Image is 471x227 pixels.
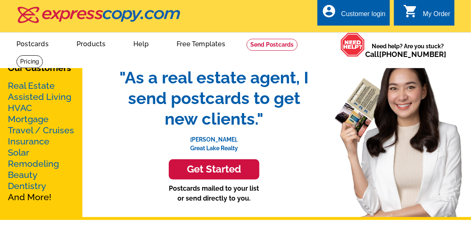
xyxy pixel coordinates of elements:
[322,9,386,19] a: account_circle Customer login
[8,80,55,91] a: Real Estate
[179,163,249,175] h3: Get Started
[8,181,46,191] a: Dentistry
[8,125,74,135] a: Travel / Cruises
[163,33,238,53] a: Free Templates
[340,33,365,57] img: help
[8,92,71,102] a: Assisted Living
[403,4,418,19] i: shopping_cart
[111,129,317,153] p: [PERSON_NAME], Great Lake Realty
[63,33,119,53] a: Products
[341,10,386,22] div: Customer login
[8,158,59,169] a: Remodeling
[365,42,450,59] span: Need help? Are you stuck?
[3,33,62,53] a: Postcards
[111,159,317,180] a: Get Started
[379,50,446,59] a: [PHONE_NUMBER]
[8,114,49,124] a: Mortgage
[8,80,75,203] p: And More!
[403,9,450,19] a: shopping_cart My Order
[322,4,336,19] i: account_circle
[8,170,37,180] a: Beauty
[365,50,446,59] span: Call
[111,184,317,203] p: Postcards mailed to your list or send directly to you.
[423,10,450,22] div: My Order
[111,67,317,129] span: "As a real estate agent, I send postcards to get new clients."
[8,103,32,113] a: HVAC
[8,136,49,147] a: Insurance
[8,147,29,158] a: Solar
[120,33,162,53] a: Help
